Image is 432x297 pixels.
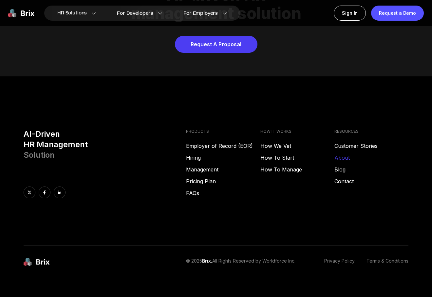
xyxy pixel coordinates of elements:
[24,129,181,160] h3: AI-Driven HR Management
[334,6,366,21] a: Sign In
[186,177,260,185] a: Pricing Plan
[186,129,260,134] h4: PRODUCTS
[186,166,260,173] a: Management
[334,142,408,150] a: Customer Stories
[334,166,408,173] a: Blog
[334,129,408,134] h4: RESOURCES
[186,154,260,162] a: Hiring
[260,166,334,173] a: How To Manage
[57,8,87,18] span: HR Solutions
[186,142,260,150] a: Employer of Record (EOR)
[324,258,355,267] a: Privacy Policy
[24,258,50,267] img: brix
[175,36,257,53] a: Request A Proposal
[334,154,408,162] a: About
[117,10,153,17] span: For Developers
[183,10,218,17] span: For Employers
[260,154,334,162] a: How To Start
[186,189,260,197] a: FAQs
[202,258,212,264] span: Brix.
[260,142,334,150] a: How We Vet
[334,177,408,185] a: Contact
[186,258,295,267] p: © 2025 All Rights Reserved by Worldforce Inc.
[366,258,408,267] a: Terms & Conditions
[24,150,55,160] span: Solution
[371,6,424,21] a: Request a Demo
[260,129,334,134] h4: HOW IT WORKS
